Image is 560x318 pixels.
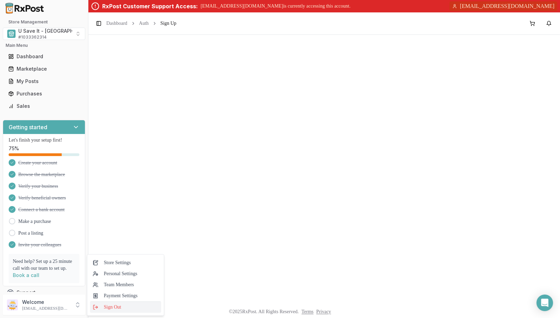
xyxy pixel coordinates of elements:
button: Sales [3,101,85,112]
span: Connect a bank account [18,206,65,213]
div: My Posts [8,78,80,85]
a: Post a listing [18,230,43,237]
span: Team Members [93,281,158,288]
button: Purchases [3,88,85,99]
a: Store Settings [90,257,161,268]
a: Make a purchase [18,218,51,225]
h2: Main Menu [6,43,83,48]
a: Marketplace [6,63,83,75]
p: Let's finish your setup first! [9,137,79,144]
a: Team Members [90,279,161,290]
div: RxPost Customer Support Access: [102,2,198,10]
img: User avatar [7,299,18,310]
span: Verify your business [18,183,58,190]
span: [EMAIL_ADDRESS][DOMAIN_NAME] [460,2,554,10]
p: [EMAIL_ADDRESS][DOMAIN_NAME] is currently accessing this account. [201,3,350,10]
span: Store Settings [93,259,158,266]
span: Personal Settings [93,270,158,277]
button: Sign Out [90,301,161,313]
div: Dashboard [8,53,80,60]
a: Purchases [6,88,83,100]
button: Marketplace [3,63,85,74]
span: Create your account [18,160,57,166]
a: Dashboard [6,50,83,63]
button: Select a view [3,28,85,40]
a: Auth [139,20,149,27]
a: Dashboard [106,20,127,27]
span: Sign Up [161,20,176,27]
p: Welcome [22,299,70,306]
span: # 1033362314 [18,34,47,40]
p: Need help? Set up a 25 minute call with our team to set up. [13,258,75,272]
span: Verify beneficial owners [18,195,66,202]
a: Book a call [13,272,39,278]
img: RxPost Logo [3,3,47,14]
div: Marketplace [8,65,80,72]
a: Personal Settings [90,268,161,279]
span: Invite your colleagues [18,242,61,248]
nav: breadcrumb [106,20,176,27]
h2: Store Management [3,19,85,25]
a: Terms [301,309,313,314]
a: Privacy [316,309,331,314]
span: Payment Settings [93,293,158,299]
button: Support [3,286,85,299]
h3: Getting started [9,123,47,131]
div: Purchases [8,90,80,97]
a: Sales [6,100,83,112]
a: My Posts [6,75,83,88]
span: Sign Out [93,304,158,311]
div: Sales [8,103,80,110]
span: 75 % [9,145,19,152]
p: [EMAIL_ADDRESS][DOMAIN_NAME] [22,306,70,311]
div: Open Intercom Messenger [537,295,553,311]
a: Payment Settings [90,290,161,301]
button: My Posts [3,76,85,87]
span: Browse the marketplace [18,171,65,178]
span: U Save It - [GEOGRAPHIC_DATA] [18,28,94,34]
button: Dashboard [3,51,85,62]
